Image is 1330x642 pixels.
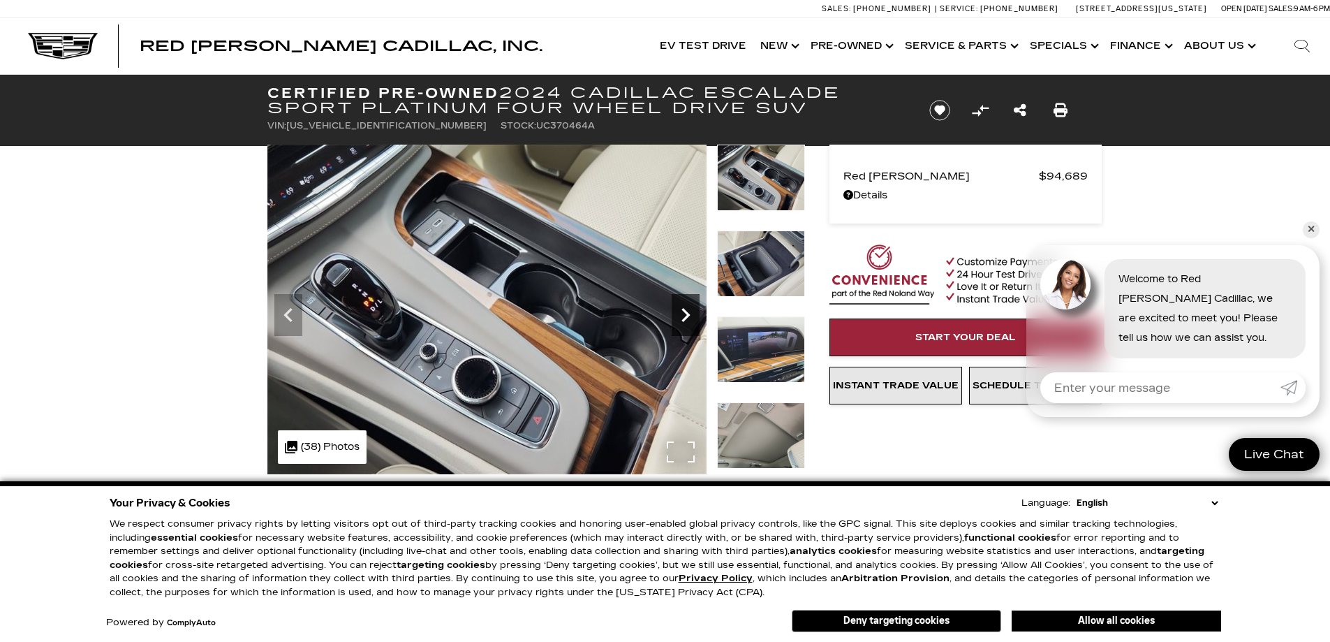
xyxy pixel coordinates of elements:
[1294,4,1330,13] span: 9 AM-6 PM
[278,430,367,464] div: (38) Photos
[924,99,955,122] button: Save vehicle
[1039,166,1088,186] span: $94,689
[940,4,978,13] span: Service:
[843,166,1088,186] a: Red [PERSON_NAME] $94,689
[1073,496,1221,510] select: Language Select
[1054,101,1067,120] a: Print this Certified Pre-Owned 2024 Cadillac Escalade Sport Platinum Four Wheel Drive SUV
[753,18,804,74] a: New
[1021,499,1070,508] div: Language:
[501,121,536,131] span: Stock:
[717,145,805,211] img: Certified Used 2024 Radiant Red Tintcoat Cadillac Sport Platinum image 18
[151,532,238,543] strong: essential cookies
[841,573,950,584] strong: Arbitration Provision
[790,546,877,557] strong: analytics cookies
[110,493,230,513] span: Your Privacy & Cookies
[853,4,931,13] span: [PHONE_NUMBER]
[1274,18,1330,74] div: Search
[898,18,1023,74] a: Service & Parts
[964,532,1056,543] strong: functional cookies
[110,518,1221,599] p: We respect consumer privacy rights by letting visitors opt out of third-party tracking cookies an...
[679,573,753,584] u: Privacy Policy
[980,4,1058,13] span: [PHONE_NUMBER]
[829,319,1102,356] a: Start Your Deal
[935,5,1062,13] a: Service: [PHONE_NUMBER]
[267,85,906,116] h1: 2024 Cadillac Escalade Sport Platinum Four Wheel Drive SUV
[267,121,286,131] span: VIN:
[1012,611,1221,632] button: Allow all cookies
[717,316,805,383] img: Certified Used 2024 Radiant Red Tintcoat Cadillac Sport Platinum image 20
[1014,101,1026,120] a: Share this Certified Pre-Owned 2024 Cadillac Escalade Sport Platinum Four Wheel Drive SUV
[1269,4,1294,13] span: Sales:
[1221,4,1267,13] span: Open [DATE]
[1280,372,1306,403] a: Submit
[28,33,98,59] img: Cadillac Dark Logo with Cadillac White Text
[717,231,805,297] img: Certified Used 2024 Radiant Red Tintcoat Cadillac Sport Platinum image 19
[267,145,707,474] img: Certified Used 2024 Radiant Red Tintcoat Cadillac Sport Platinum image 18
[1237,446,1311,462] span: Live Chat
[915,332,1016,343] span: Start Your Deal
[843,166,1039,186] span: Red [PERSON_NAME]
[969,367,1102,404] a: Schedule Test Drive
[1229,438,1320,471] a: Live Chat
[536,121,595,131] span: UC370464A
[1076,4,1207,13] a: [STREET_ADDRESS][US_STATE]
[140,39,542,53] a: Red [PERSON_NAME] Cadillac, Inc.
[106,618,216,627] div: Powered by
[267,85,500,101] strong: Certified Pre-Owned
[140,38,542,54] span: Red [PERSON_NAME] Cadillac, Inc.
[1040,372,1280,403] input: Enter your message
[829,367,962,404] a: Instant Trade Value
[167,619,216,627] a: ComplyAuto
[833,380,959,391] span: Instant Trade Value
[973,380,1098,391] span: Schedule Test Drive
[286,121,487,131] span: [US_VEHICLE_IDENTIFICATION_NUMBER]
[672,294,700,336] div: Next
[822,5,935,13] a: Sales: [PHONE_NUMBER]
[822,4,851,13] span: Sales:
[1023,18,1103,74] a: Specials
[1040,259,1091,309] img: Agent profile photo
[1103,18,1177,74] a: Finance
[1177,18,1260,74] a: About Us
[843,186,1088,205] a: Details
[717,402,805,469] img: Certified Used 2024 Radiant Red Tintcoat Cadillac Sport Platinum image 21
[397,560,485,571] strong: targeting cookies
[970,100,991,121] button: Compare Vehicle
[274,294,302,336] div: Previous
[1104,259,1306,358] div: Welcome to Red [PERSON_NAME] Cadillac, we are excited to meet you! Please tell us how we can assi...
[804,18,898,74] a: Pre-Owned
[653,18,753,74] a: EV Test Drive
[110,546,1204,571] strong: targeting cookies
[792,610,1001,632] button: Deny targeting cookies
